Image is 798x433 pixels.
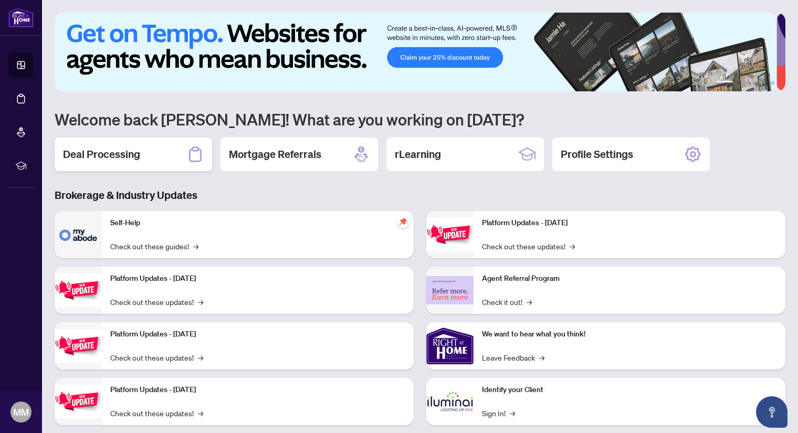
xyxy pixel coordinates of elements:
span: → [539,352,544,363]
span: → [193,240,198,252]
a: Check out these guides!→ [110,240,198,252]
a: Check it out!→ [482,296,532,308]
p: Platform Updates - [DATE] [110,384,405,396]
p: Platform Updates - [DATE] [110,273,405,284]
a: Check out these updates!→ [110,352,203,363]
img: Platform Updates - July 21, 2025 [55,329,102,362]
button: Open asap [756,396,787,428]
a: Leave Feedback→ [482,352,544,363]
p: Identify your Client [482,384,777,396]
img: We want to hear what you think! [426,322,474,369]
img: Platform Updates - June 23, 2025 [426,218,474,251]
button: 6 [771,81,775,85]
button: 4 [754,81,758,85]
span: → [570,240,575,252]
span: → [527,296,532,308]
img: Platform Updates - July 8, 2025 [55,385,102,418]
h2: Profile Settings [561,147,633,162]
a: Check out these updates!→ [482,240,575,252]
img: Agent Referral Program [426,276,474,305]
span: → [198,352,203,363]
span: pushpin [397,215,409,228]
span: MM [13,405,29,419]
p: Agent Referral Program [482,273,777,284]
img: logo [8,8,34,27]
p: Self-Help [110,217,405,229]
p: Platform Updates - [DATE] [110,329,405,340]
p: Platform Updates - [DATE] [482,217,777,229]
h1: Welcome back [PERSON_NAME]! What are you working on [DATE]? [55,109,785,129]
a: Sign In!→ [482,407,515,419]
span: → [198,296,203,308]
p: We want to hear what you think! [482,329,777,340]
img: Identify your Client [426,378,474,425]
button: 5 [762,81,766,85]
button: 2 [737,81,741,85]
a: Check out these updates!→ [110,407,203,419]
span: → [510,407,515,419]
button: 1 [716,81,733,85]
img: Slide 0 [55,13,776,91]
button: 3 [745,81,750,85]
a: Check out these updates!→ [110,296,203,308]
img: Platform Updates - September 16, 2025 [55,273,102,307]
h2: Deal Processing [63,147,140,162]
h3: Brokerage & Industry Updates [55,188,785,203]
h2: Mortgage Referrals [229,147,321,162]
img: Self-Help [55,211,102,258]
span: → [198,407,203,419]
h2: rLearning [395,147,441,162]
